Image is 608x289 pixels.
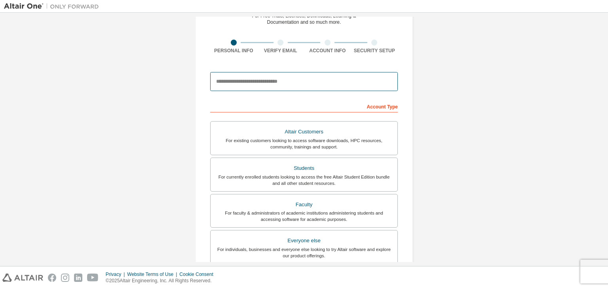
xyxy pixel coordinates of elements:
div: Verify Email [257,48,304,54]
div: Faculty [215,199,393,210]
div: Personal Info [210,48,257,54]
div: Students [215,163,393,174]
div: For Free Trials, Licenses, Downloads, Learning & Documentation and so much more. [252,13,356,25]
div: Privacy [106,271,127,278]
img: linkedin.svg [74,274,82,282]
div: Cookie Consent [179,271,218,278]
div: Website Terms of Use [127,271,179,278]
div: Everyone else [215,235,393,246]
div: For currently enrolled students looking to access the free Altair Student Edition bundle and all ... [215,174,393,186]
p: © 2025 Altair Engineering, Inc. All Rights Reserved. [106,278,218,284]
img: youtube.svg [87,274,99,282]
div: For individuals, businesses and everyone else looking to try Altair software and explore our prod... [215,246,393,259]
img: Altair One [4,2,103,10]
div: Altair Customers [215,126,393,137]
img: facebook.svg [48,274,56,282]
img: instagram.svg [61,274,69,282]
img: altair_logo.svg [2,274,43,282]
div: For existing customers looking to access software downloads, HPC resources, community, trainings ... [215,137,393,150]
div: Security Setup [351,48,398,54]
div: Account Info [304,48,351,54]
div: For faculty & administrators of academic institutions administering students and accessing softwa... [215,210,393,222]
div: Account Type [210,100,398,112]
